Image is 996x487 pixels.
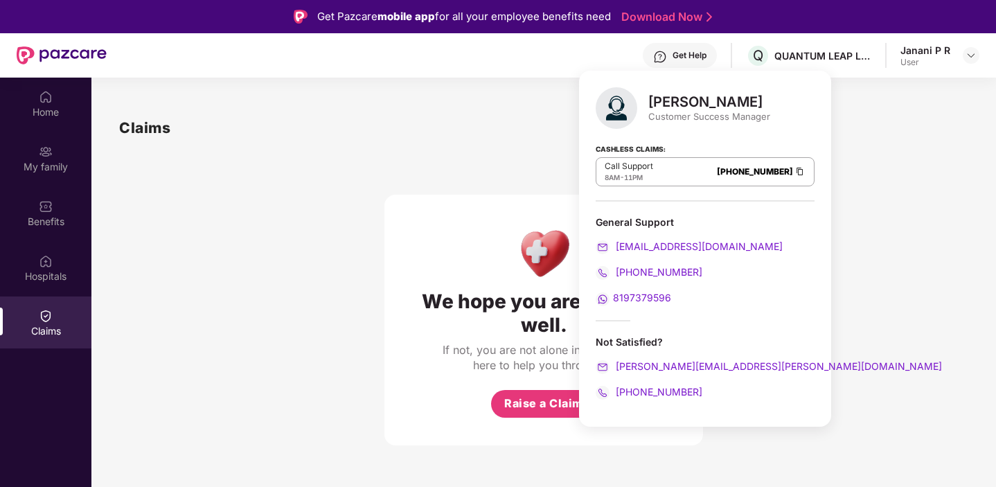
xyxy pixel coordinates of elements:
img: svg+xml;base64,PHN2ZyB4bWxucz0iaHR0cDovL3d3dy53My5vcmcvMjAwMC9zdmciIHdpZHRoPSIyMCIgaGVpZ2h0PSIyMC... [596,266,610,280]
div: User [900,57,950,68]
img: svg+xml;base64,PHN2ZyB4bWxucz0iaHR0cDovL3d3dy53My5vcmcvMjAwMC9zdmciIHhtbG5zOnhsaW5rPSJodHRwOi8vd3... [596,87,637,129]
div: Not Satisfied? [596,335,815,400]
span: [PHONE_NUMBER] [613,386,702,398]
a: Download Now [621,10,708,24]
span: [EMAIL_ADDRESS][DOMAIN_NAME] [613,240,783,252]
a: [PERSON_NAME][EMAIL_ADDRESS][PERSON_NAME][DOMAIN_NAME] [596,360,942,372]
span: 8AM [605,173,620,181]
img: svg+xml;base64,PHN2ZyB4bWxucz0iaHR0cDovL3d3dy53My5vcmcvMjAwMC9zdmciIHdpZHRoPSIyMCIgaGVpZ2h0PSIyMC... [596,240,610,254]
p: Call Support [605,161,653,172]
button: Raise a Claim [491,390,597,418]
img: svg+xml;base64,PHN2ZyB3aWR0aD0iMjAiIGhlaWdodD0iMjAiIHZpZXdCb3g9IjAgMCAyMCAyMCIgZmlsbD0ibm9uZSIgeG... [39,145,53,159]
div: - [605,172,653,183]
div: Get Help [673,50,706,61]
div: If not, you are not alone in this. We are here to help you through it. [440,342,648,373]
img: svg+xml;base64,PHN2ZyBpZD0iQmVuZWZpdHMiIHhtbG5zPSJodHRwOi8vd3d3LnczLm9yZy8yMDAwL3N2ZyIgd2lkdGg9Ij... [39,200,53,213]
a: [EMAIL_ADDRESS][DOMAIN_NAME] [596,240,783,252]
div: General Support [596,215,815,306]
img: svg+xml;base64,PHN2ZyBpZD0iSG9tZSIgeG1sbnM9Imh0dHA6Ly93d3cudzMub3JnLzIwMDAvc3ZnIiB3aWR0aD0iMjAiIG... [39,90,53,104]
img: Stroke [706,10,712,24]
img: svg+xml;base64,PHN2ZyBpZD0iRHJvcGRvd24tMzJ4MzIiIHhtbG5zPSJodHRwOi8vd3d3LnczLm9yZy8yMDAwL3N2ZyIgd2... [966,50,977,61]
span: [PERSON_NAME][EMAIL_ADDRESS][PERSON_NAME][DOMAIN_NAME] [613,360,942,372]
img: svg+xml;base64,PHN2ZyBpZD0iSGVscC0zMngzMiIgeG1sbnM9Imh0dHA6Ly93d3cudzMub3JnLzIwMDAvc3ZnIiB3aWR0aD... [653,50,667,64]
div: Janani P R [900,44,950,57]
a: [PHONE_NUMBER] [596,266,702,278]
img: Health Care [514,222,574,283]
a: [PHONE_NUMBER] [596,386,702,398]
h1: Claims [119,116,170,139]
span: 8197379596 [613,292,671,303]
img: svg+xml;base64,PHN2ZyB4bWxucz0iaHR0cDovL3d3dy53My5vcmcvMjAwMC9zdmciIHdpZHRoPSIyMCIgaGVpZ2h0PSIyMC... [596,360,610,374]
div: QUANTUM LEAP LEARNING SOLUTIONS PRIVATE LIMITED [774,49,871,62]
img: New Pazcare Logo [17,46,107,64]
div: General Support [596,215,815,229]
img: svg+xml;base64,PHN2ZyBpZD0iSG9zcGl0YWxzIiB4bWxucz0iaHR0cDovL3d3dy53My5vcmcvMjAwMC9zdmciIHdpZHRoPS... [39,254,53,268]
span: 11PM [624,173,643,181]
span: Q [753,47,763,64]
img: svg+xml;base64,PHN2ZyB4bWxucz0iaHR0cDovL3d3dy53My5vcmcvMjAwMC9zdmciIHdpZHRoPSIyMCIgaGVpZ2h0PSIyMC... [596,386,610,400]
div: [PERSON_NAME] [648,94,770,110]
div: We hope you are safe and well. [412,290,675,337]
img: svg+xml;base64,PHN2ZyBpZD0iQ2xhaW0iIHhtbG5zPSJodHRwOi8vd3d3LnczLm9yZy8yMDAwL3N2ZyIgd2lkdGg9IjIwIi... [39,309,53,323]
strong: Cashless Claims: [596,141,666,156]
div: Get Pazcare for all your employee benefits need [317,8,611,25]
a: [PHONE_NUMBER] [717,166,793,177]
img: Clipboard Icon [794,166,806,177]
span: [PHONE_NUMBER] [613,266,702,278]
a: 8197379596 [596,292,671,303]
img: svg+xml;base64,PHN2ZyB4bWxucz0iaHR0cDovL3d3dy53My5vcmcvMjAwMC9zdmciIHdpZHRoPSIyMCIgaGVpZ2h0PSIyMC... [596,292,610,306]
img: Logo [294,10,308,24]
div: Customer Success Manager [648,110,770,123]
span: Raise a Claim [504,395,583,412]
strong: mobile app [377,10,435,23]
div: Not Satisfied? [596,335,815,348]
